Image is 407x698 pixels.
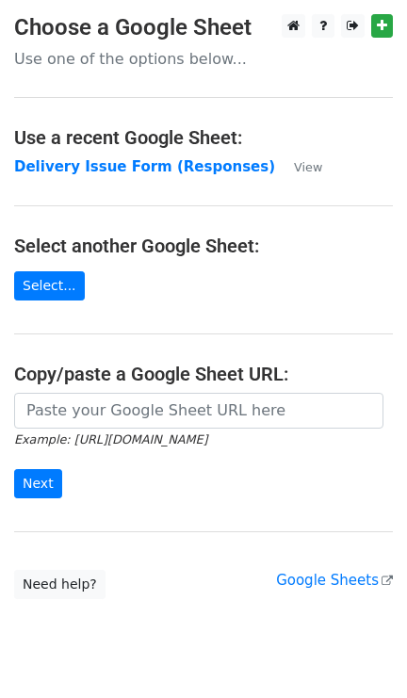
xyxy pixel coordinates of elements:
[14,393,383,429] input: Paste your Google Sheet URL here
[14,158,275,175] a: Delivery Issue Form (Responses)
[294,160,322,174] small: View
[14,469,62,498] input: Next
[14,363,393,385] h4: Copy/paste a Google Sheet URL:
[14,432,207,446] small: Example: [URL][DOMAIN_NAME]
[313,608,407,698] iframe: Chat Widget
[14,235,393,257] h4: Select another Google Sheet:
[275,158,322,175] a: View
[14,126,393,149] h4: Use a recent Google Sheet:
[14,271,85,300] a: Select...
[14,14,393,41] h3: Choose a Google Sheet
[14,570,106,599] a: Need help?
[14,49,393,69] p: Use one of the options below...
[276,572,393,589] a: Google Sheets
